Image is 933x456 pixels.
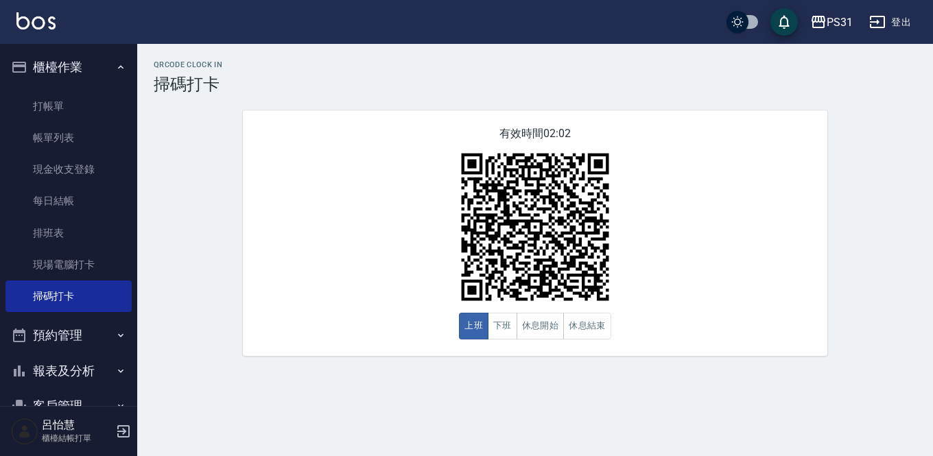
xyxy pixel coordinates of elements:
p: 櫃檯結帳打單 [42,432,112,444]
h2: QRcode Clock In [154,60,917,69]
a: 排班表 [5,217,132,249]
button: 登出 [864,10,917,35]
button: 上班 [459,313,488,339]
button: save [770,8,798,36]
a: 帳單列表 [5,122,132,154]
button: 櫃檯作業 [5,49,132,85]
h5: 呂怡慧 [42,418,112,432]
button: 報表及分析 [5,353,132,389]
div: 有效時間 02:02 [243,110,827,356]
a: 現金收支登錄 [5,154,132,185]
a: 每日結帳 [5,185,132,217]
a: 掃碼打卡 [5,280,132,312]
button: PS31 [805,8,858,36]
a: 打帳單 [5,91,132,122]
button: 預約管理 [5,317,132,353]
h3: 掃碼打卡 [154,75,917,94]
img: Person [11,418,38,445]
button: 休息開始 [517,313,565,339]
button: 休息結束 [563,313,611,339]
div: PS31 [827,14,853,31]
button: 下班 [488,313,517,339]
img: Logo [16,12,56,29]
button: 客戶管理 [5,388,132,424]
a: 現場電腦打卡 [5,249,132,280]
